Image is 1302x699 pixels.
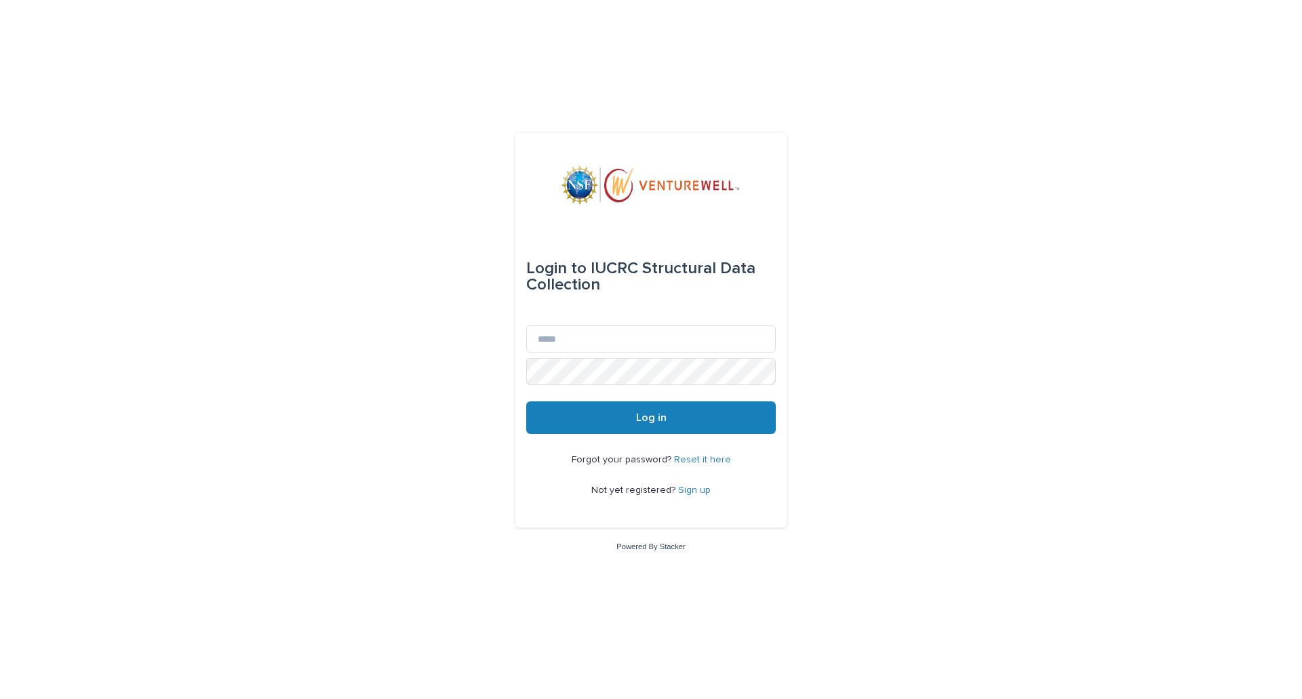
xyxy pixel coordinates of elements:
span: Log in [636,412,667,423]
a: Reset it here [674,455,731,464]
button: Log in [526,401,776,434]
span: Forgot your password? [572,455,674,464]
img: mWhVGmOKROS2pZaMU8FQ [561,165,741,206]
span: Login to [526,260,587,277]
span: Not yet registered? [591,485,678,495]
a: Sign up [678,485,711,495]
div: IUCRC Structural Data Collection [526,249,776,304]
a: Powered By Stacker [616,542,685,551]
